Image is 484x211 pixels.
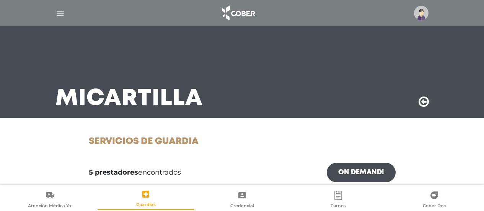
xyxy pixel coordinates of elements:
span: Guardias [136,202,156,209]
span: Turnos [331,203,346,210]
h3: Mi Cartilla [55,89,203,109]
span: Atención Médica Ya [28,203,71,210]
h1: Servicios de Guardia [89,136,396,147]
span: Cober Doc [423,203,446,210]
a: On Demand! [327,163,396,182]
a: Atención Médica Ya [2,190,98,210]
img: logo_cober_home-white.png [218,4,258,22]
a: Guardias [98,189,194,210]
span: Credencial [230,203,254,210]
img: profile-placeholder.svg [414,6,429,20]
a: Cober Doc [386,190,482,210]
span: encontrados [89,167,181,178]
a: Turnos [290,190,386,210]
b: 5 prestadores [89,168,138,177]
a: Credencial [194,190,290,210]
img: Cober_menu-lines-white.svg [55,8,65,18]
